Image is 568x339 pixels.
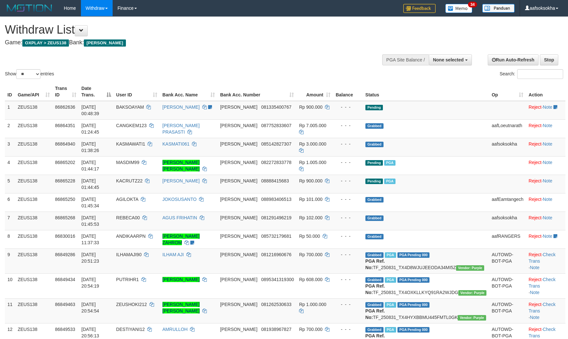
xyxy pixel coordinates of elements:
[220,234,257,239] span: [PERSON_NAME]
[385,302,396,308] span: Marked by aafRornrotha
[116,104,144,110] span: BAKSOAYAM
[162,234,200,245] a: [PERSON_NAME] ZAHROM
[529,215,541,220] a: Reject
[82,160,99,171] span: [DATE] 01:44:17
[15,138,52,156] td: ZEUS138
[299,327,322,332] span: Rp 700.000
[336,104,360,110] div: - - -
[397,252,430,258] span: PGA Pending
[529,104,541,110] a: Reject
[365,197,384,202] span: Grabbed
[543,178,552,183] a: Note
[55,123,75,128] span: 86864351
[162,123,200,135] a: [PERSON_NAME] PRASASTI
[55,252,75,257] span: 86849286
[116,141,145,147] span: KASMAWATI1
[116,123,147,128] span: CANGKEM123
[82,215,99,227] span: [DATE] 01:45:53
[543,160,552,165] a: Note
[16,69,40,79] select: Showentries
[336,301,360,308] div: - - -
[336,141,360,147] div: - - -
[261,123,291,128] span: Copy 087752833607 to clipboard
[336,122,360,129] div: - - -
[220,215,257,220] span: [PERSON_NAME]
[82,302,99,313] span: [DATE] 20:54:54
[116,302,147,307] span: ZEUSHOKI212
[15,175,52,193] td: ZEUS138
[5,193,15,212] td: 6
[220,141,257,147] span: [PERSON_NAME]
[261,215,291,220] span: Copy 081291496219 to clipboard
[526,193,565,212] td: ·
[445,4,473,13] img: Button%20Memo.svg
[162,197,197,202] a: JOKOSUSANTO
[5,175,15,193] td: 5
[162,302,200,313] a: [PERSON_NAME] [PERSON_NAME]
[529,302,541,307] a: Reject
[55,215,75,220] span: 86865268
[529,252,555,264] a: Check Trans
[5,39,372,46] h4: Game: Bank:
[55,302,75,307] span: 86849463
[530,265,540,270] a: Note
[384,160,395,166] span: Marked by aafchomsokheang
[363,82,489,101] th: Status
[162,277,200,282] a: [PERSON_NAME]
[220,327,257,332] span: [PERSON_NAME]
[336,214,360,221] div: - - -
[162,178,200,183] a: [PERSON_NAME]
[55,160,75,165] span: 86865202
[299,197,322,202] span: Rp 101.000
[220,252,257,257] span: [PERSON_NAME]
[84,39,126,47] span: [PERSON_NAME]
[333,82,363,101] th: Balance
[162,327,188,332] a: AMRULLOH
[261,327,291,332] span: Copy 081938967827 to clipboard
[220,197,257,202] span: [PERSON_NAME]
[433,57,464,62] span: None selected
[5,248,15,273] td: 9
[15,156,52,175] td: ZEUS138
[529,197,541,202] a: Reject
[82,327,99,338] span: [DATE] 20:56:13
[336,251,360,258] div: - - -
[116,215,140,220] span: REBECA00
[15,101,52,120] td: ZEUS138
[365,302,384,308] span: Grabbed
[526,212,565,230] td: ·
[162,141,190,147] a: KASMATI061
[365,123,384,129] span: Grabbed
[162,215,197,220] a: AGUS FRIHATIN
[261,160,291,165] span: Copy 082272833778 to clipboard
[82,141,99,153] span: [DATE] 01:38:26
[529,327,555,338] a: Check Trans
[5,212,15,230] td: 7
[365,234,384,239] span: Grabbed
[220,277,257,282] span: [PERSON_NAME]
[5,23,372,36] h1: Withdraw List
[403,4,436,13] img: Feedback.jpg
[79,82,114,101] th: Date Trans.: activate to sort column descending
[458,290,486,296] span: Vendor URL: https://trx4.1velocity.biz
[365,160,383,166] span: Pending
[261,277,294,282] span: Copy 0895341319300 to clipboard
[543,234,552,239] a: Note
[55,104,75,110] span: 86862636
[82,252,99,264] span: [DATE] 20:51:23
[529,277,541,282] a: Reject
[217,82,296,101] th: Bank Acc. Number: activate to sort column ascending
[365,308,385,320] b: PGA Ref. No:
[15,82,52,101] th: Game/API: activate to sort column ascending
[55,327,75,332] span: 86849533
[220,302,257,307] span: [PERSON_NAME]
[363,248,489,273] td: TF_250831_TX4D8WJUJEEODA34MI5Z
[365,258,385,270] b: PGA Ref. No:
[82,104,99,116] span: [DATE] 00:48:39
[299,178,322,183] span: Rp 900.000
[220,104,257,110] span: [PERSON_NAME]
[336,326,360,333] div: - - -
[15,230,52,248] td: ZEUS138
[261,302,291,307] span: Copy 081262530633 to clipboard
[162,104,200,110] a: [PERSON_NAME]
